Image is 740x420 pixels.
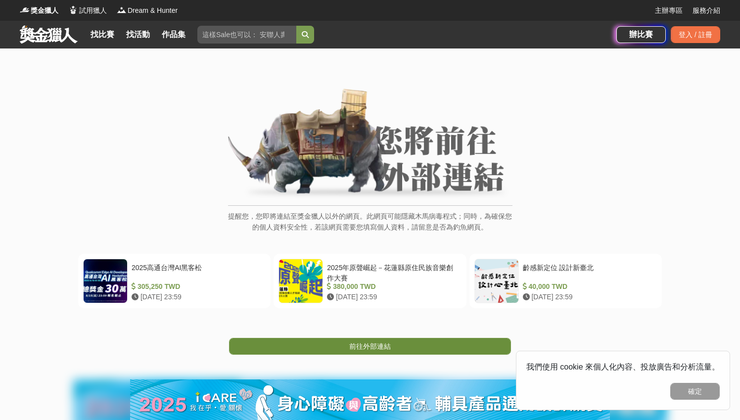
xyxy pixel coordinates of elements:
div: 380,000 TWD [327,281,457,292]
a: LogoDream & Hunter [117,5,178,16]
span: 試用獵人 [79,5,107,16]
a: Logo試用獵人 [68,5,107,16]
p: 提醒您，您即將連結至獎金獵人以外的網頁。此網頁可能隱藏木馬病毒程式；同時，為確保您的個人資料安全性，若該網頁需要您填寫個人資料，請留意是否為釣魚網頁。 [228,211,512,243]
span: Dream & Hunter [128,5,178,16]
span: 獎金獵人 [31,5,58,16]
div: [DATE] 23:59 [523,292,653,302]
a: 服務介紹 [693,5,720,16]
div: 40,000 TWD [523,281,653,292]
img: Logo [117,5,127,15]
a: 主辦專區 [655,5,683,16]
a: 2025高通台灣AI黑客松 305,250 TWD [DATE] 23:59 [78,254,271,308]
span: 前往外部連結 [349,342,391,350]
a: 作品集 [158,28,189,42]
div: [DATE] 23:59 [132,292,262,302]
div: 305,250 TWD [132,281,262,292]
a: 2025年原聲崛起－花蓮縣原住民族音樂創作大賽 380,000 TWD [DATE] 23:59 [274,254,466,308]
button: 確定 [670,383,720,400]
a: 辦比賽 [616,26,666,43]
a: 找比賽 [87,28,118,42]
img: External Link Banner [228,89,512,200]
div: 2025年原聲崛起－花蓮縣原住民族音樂創作大賽 [327,263,457,281]
div: 齡感新定位 設計新臺北 [523,263,653,281]
a: 前往外部連結 [229,338,511,355]
a: Logo獎金獵人 [20,5,58,16]
div: 登入 / 註冊 [671,26,720,43]
a: 找活動 [122,28,154,42]
span: 我們使用 cookie 來個人化內容、投放廣告和分析流量。 [526,363,720,371]
img: Logo [20,5,30,15]
a: 齡感新定位 設計新臺北 40,000 TWD [DATE] 23:59 [469,254,662,308]
input: 這樣Sale也可以： 安聯人壽創意銷售法募集 [197,26,296,44]
div: [DATE] 23:59 [327,292,457,302]
div: 2025高通台灣AI黑客松 [132,263,262,281]
img: Logo [68,5,78,15]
